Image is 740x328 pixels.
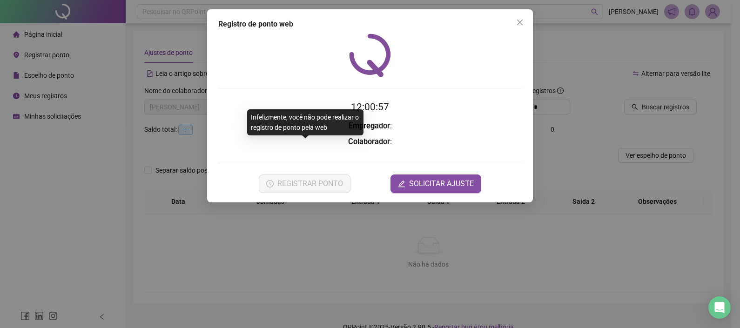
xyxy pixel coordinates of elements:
[218,120,522,132] h3: :
[512,15,527,30] button: Close
[351,101,389,113] time: 12:00:57
[348,137,390,146] strong: Colaborador
[259,174,350,193] button: REGISTRAR PONTO
[708,296,731,319] div: Open Intercom Messenger
[349,121,390,130] strong: Empregador
[409,178,474,189] span: SOLICITAR AJUSTE
[516,19,524,26] span: close
[218,19,522,30] div: Registro de ponto web
[398,180,405,187] span: edit
[218,136,522,148] h3: :
[390,174,481,193] button: editSOLICITAR AJUSTE
[349,33,391,77] img: QRPoint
